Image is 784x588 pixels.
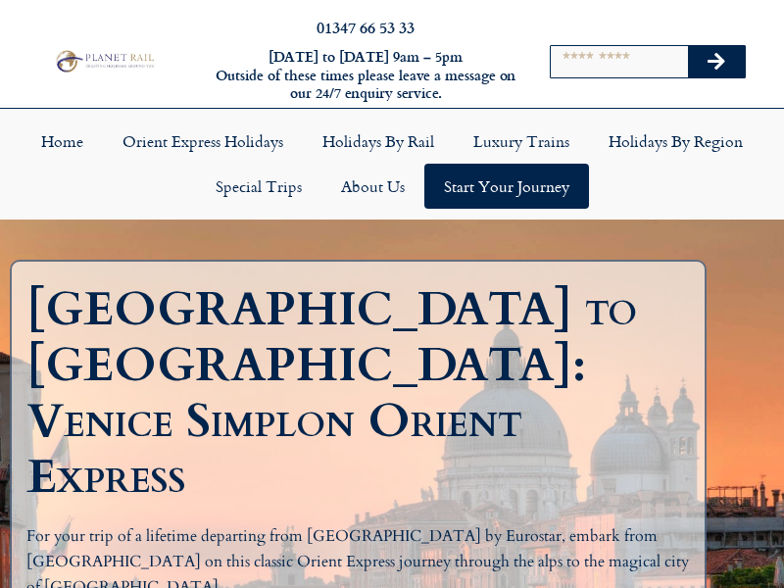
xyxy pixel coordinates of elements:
a: Special Trips [196,164,321,209]
a: About Us [321,164,424,209]
button: Search [688,46,745,77]
a: Orient Express Holidays [103,119,303,164]
nav: Menu [10,119,774,209]
a: 01347 66 53 33 [317,16,415,38]
img: Planet Rail Train Holidays Logo [52,48,157,73]
h1: [GEOGRAPHIC_DATA] to [GEOGRAPHIC_DATA]: Venice Simplon Orient Express [26,281,675,505]
h6: [DATE] to [DATE] 9am – 5pm Outside of these times please leave a message on our 24/7 enquiry serv... [214,48,517,103]
a: Start your Journey [424,164,589,209]
a: Holidays by Region [589,119,762,164]
a: Home [22,119,103,164]
a: Luxury Trains [454,119,589,164]
a: Holidays by Rail [303,119,454,164]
